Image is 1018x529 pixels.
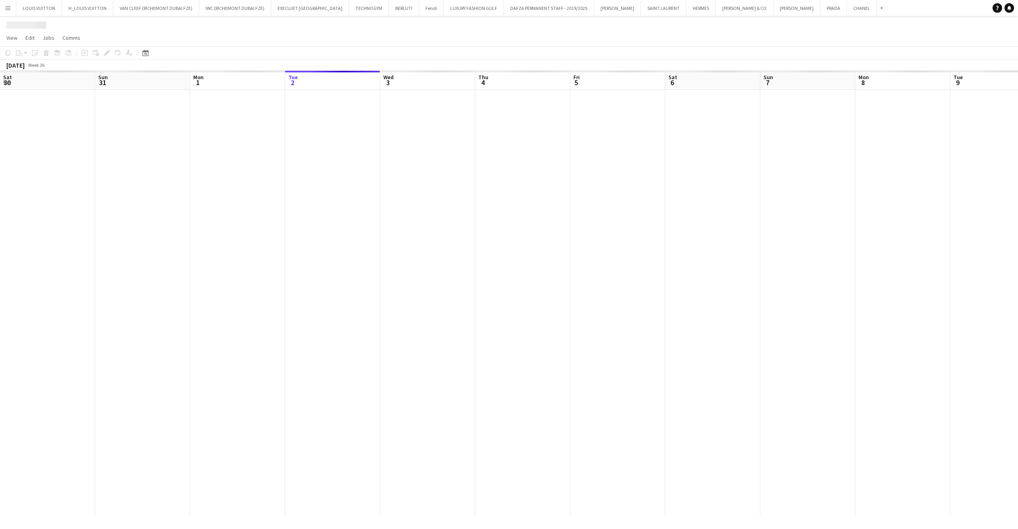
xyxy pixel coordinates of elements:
span: Jobs [43,34,54,41]
span: 6 [667,78,677,87]
span: 3 [382,78,394,87]
span: 2 [287,78,298,87]
span: Edit [25,34,35,41]
span: Week 36 [26,62,46,68]
span: 4 [477,78,488,87]
div: [DATE] [6,61,25,69]
span: Tue [954,74,963,81]
button: PRADA [820,0,847,16]
span: 5 [572,78,580,87]
span: Fri [573,74,580,81]
button: [PERSON_NAME] [773,0,820,16]
span: Mon [193,74,204,81]
span: Comms [62,34,80,41]
span: Sat [668,74,677,81]
a: View [3,33,21,43]
button: IWC (RICHEMONT DUBAI FZE) [199,0,271,16]
span: Mon [859,74,869,81]
button: LOUIS VUITTON [16,0,62,16]
span: 31 [97,78,108,87]
span: 8 [857,78,869,87]
button: Fendi [419,0,444,16]
button: EXECUJET [GEOGRAPHIC_DATA] [271,0,349,16]
a: Jobs [39,33,58,43]
button: DAFZA PERMANENT STAFF - 2019/2025 [504,0,594,16]
a: Comms [59,33,84,43]
button: [PERSON_NAME] & CO [716,0,773,16]
span: Thu [478,74,488,81]
button: [PERSON_NAME] [594,0,641,16]
button: CHANEL [847,0,877,16]
span: 9 [952,78,963,87]
span: View [6,34,17,41]
button: H_LOUIS VUITTON [62,0,113,16]
span: 7 [762,78,773,87]
button: VAN CLEEF (RICHEMONT DUBAI FZE) [113,0,199,16]
button: SAINT LAURENT [641,0,686,16]
span: Wed [383,74,394,81]
span: Sun [763,74,773,81]
span: Tue [288,74,298,81]
span: Sun [98,74,108,81]
span: 1 [192,78,204,87]
a: Edit [22,33,38,43]
button: TECHNOGYM [349,0,389,16]
button: HERMES [686,0,716,16]
span: Sat [3,74,12,81]
button: LUXURY FASHION GULF [444,0,504,16]
span: 30 [2,78,12,87]
button: BERLUTI [389,0,419,16]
